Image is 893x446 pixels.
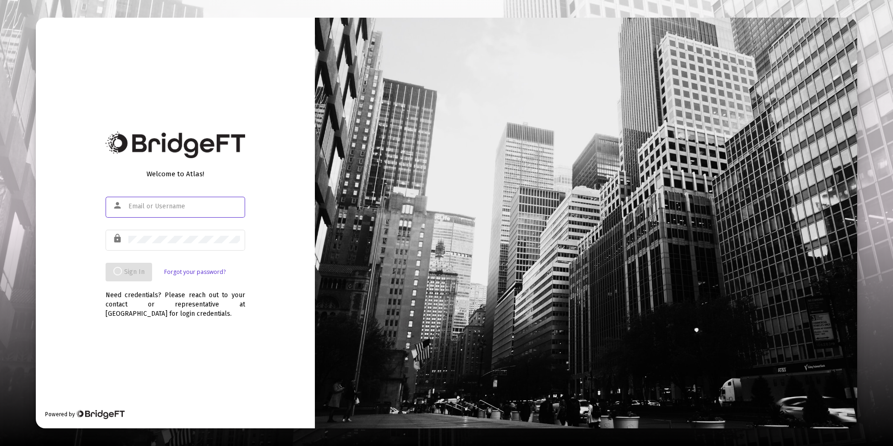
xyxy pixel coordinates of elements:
[106,169,245,179] div: Welcome to Atlas!
[113,233,124,244] mat-icon: lock
[164,267,226,277] a: Forgot your password?
[113,200,124,211] mat-icon: person
[45,410,125,419] div: Powered by
[106,281,245,319] div: Need credentials? Please reach out to your contact or representative at [GEOGRAPHIC_DATA] for log...
[113,268,145,276] span: Sign In
[128,203,240,210] input: Email or Username
[106,132,245,158] img: Bridge Financial Technology Logo
[106,263,152,281] button: Sign In
[76,410,125,419] img: Bridge Financial Technology Logo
